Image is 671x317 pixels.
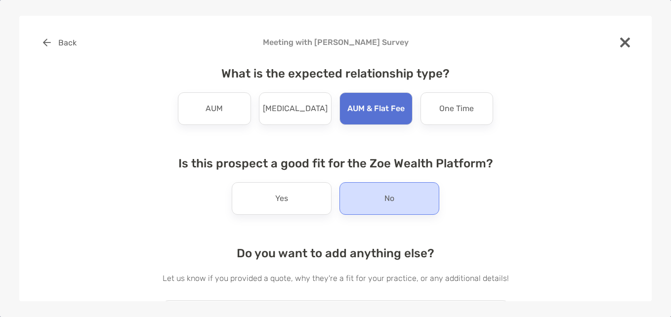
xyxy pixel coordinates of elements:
[347,101,405,117] p: AUM & Flat Fee
[163,157,509,170] h4: Is this prospect a good fit for the Zoe Wealth Platform?
[163,67,509,80] h4: What is the expected relationship type?
[620,38,630,47] img: close modal
[206,101,223,117] p: AUM
[384,191,394,206] p: No
[275,191,288,206] p: Yes
[43,39,51,46] img: button icon
[163,246,509,260] h4: Do you want to add anything else?
[263,101,328,117] p: [MEDICAL_DATA]
[35,32,84,53] button: Back
[439,101,474,117] p: One Time
[35,38,636,47] h4: Meeting with [PERSON_NAME] Survey
[163,272,509,284] p: Let us know if you provided a quote, why they're a fit for your practice, or any additional details!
